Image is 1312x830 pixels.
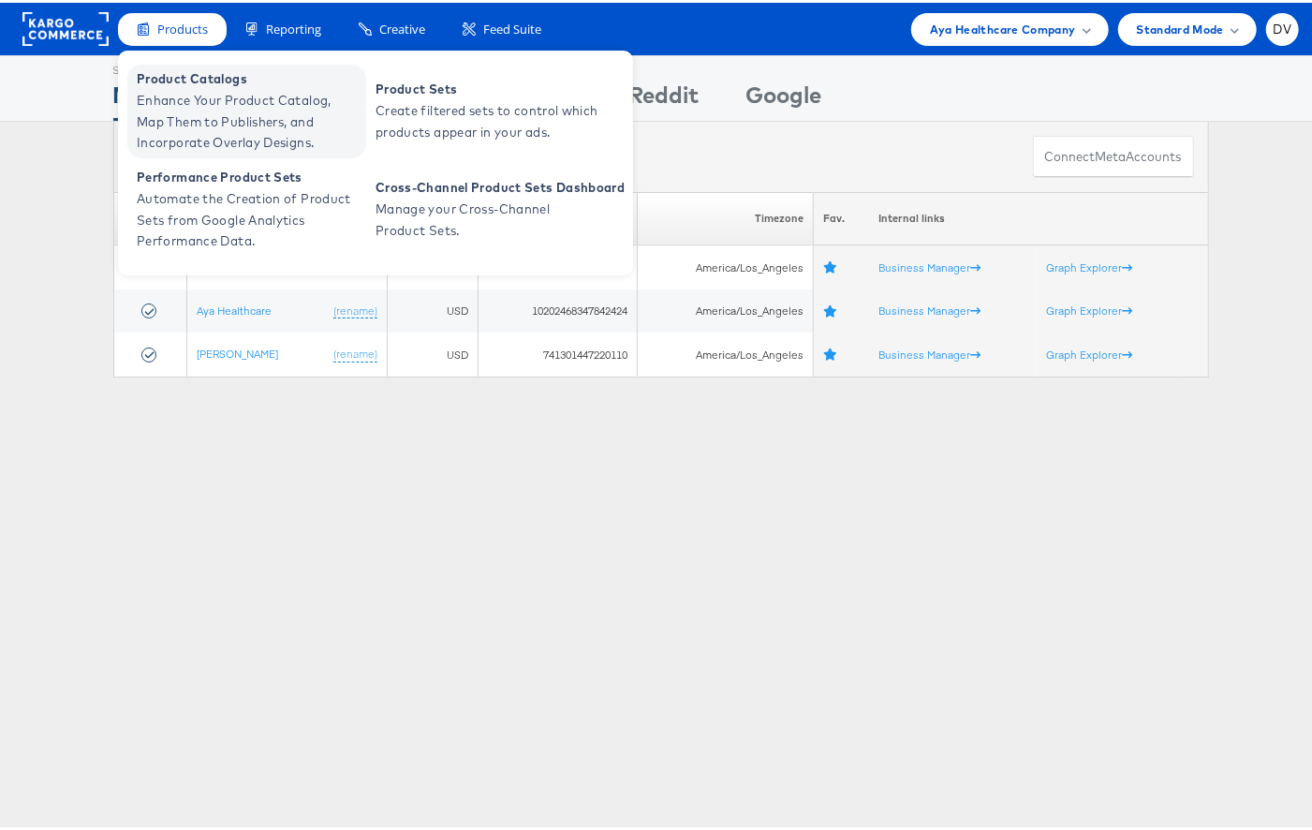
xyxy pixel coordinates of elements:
span: Enhance Your Product Catalog, Map Them to Publishers, and Incorporate Overlay Designs. [137,87,361,151]
span: Product Catalogs [137,66,361,87]
a: (rename) [333,301,377,317]
td: 741301447220110 [479,330,638,374]
a: Graph Explorer [1046,301,1132,315]
div: Reddit [629,76,700,118]
a: Product Sets Create filtered sets to control which products appear in your ads. [366,62,605,156]
th: Status [113,189,187,243]
span: Creative [379,18,425,36]
span: Automate the Creation of Product Sets from Google Analytics Performance Data. [137,185,361,249]
div: Meta [113,76,170,118]
span: Reporting [266,18,321,36]
td: America/Los_Angeles [638,243,814,287]
td: America/Los_Angeles [638,330,814,374]
span: Manage your Cross-Channel Product Sets. [376,196,600,239]
div: Google [746,76,822,118]
th: Timezone [638,189,814,243]
td: America/Los_Angeles [638,287,814,331]
a: Graph Explorer [1046,258,1132,272]
span: Create filtered sets to control which products appear in your ads. [376,97,600,141]
td: USD [388,330,479,374]
span: Product Sets [376,76,600,97]
a: Business Manager [879,345,981,359]
span: DV [1274,21,1292,33]
a: Aya Healthcare [197,301,272,315]
a: [PERSON_NAME] [197,344,278,358]
td: USD [388,287,479,331]
span: Products [157,18,208,36]
a: Cross-Channel Product Sets Dashboard Manage your Cross-Channel Product Sets. [366,160,629,254]
span: Feed Suite [483,18,541,36]
a: (rename) [333,344,377,360]
button: ConnectmetaAccounts [1033,133,1194,175]
span: Cross-Channel Product Sets Dashboard [376,174,625,196]
span: Standard Mode [1137,17,1224,37]
a: Product Catalogs Enhance Your Product Catalog, Map Them to Publishers, and Incorporate Overlay De... [127,62,366,156]
div: Showing [113,53,170,76]
a: Graph Explorer [1046,345,1132,359]
span: Performance Product Sets [137,164,361,185]
span: Aya Healthcare Company [930,17,1076,37]
a: Performance Product Sets Automate the Creation of Product Sets from Google Analytics Performance ... [127,160,366,254]
span: meta [1096,145,1127,163]
a: Business Manager [879,301,981,315]
td: 10202468347842424 [479,287,638,331]
a: Business Manager [879,258,981,272]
